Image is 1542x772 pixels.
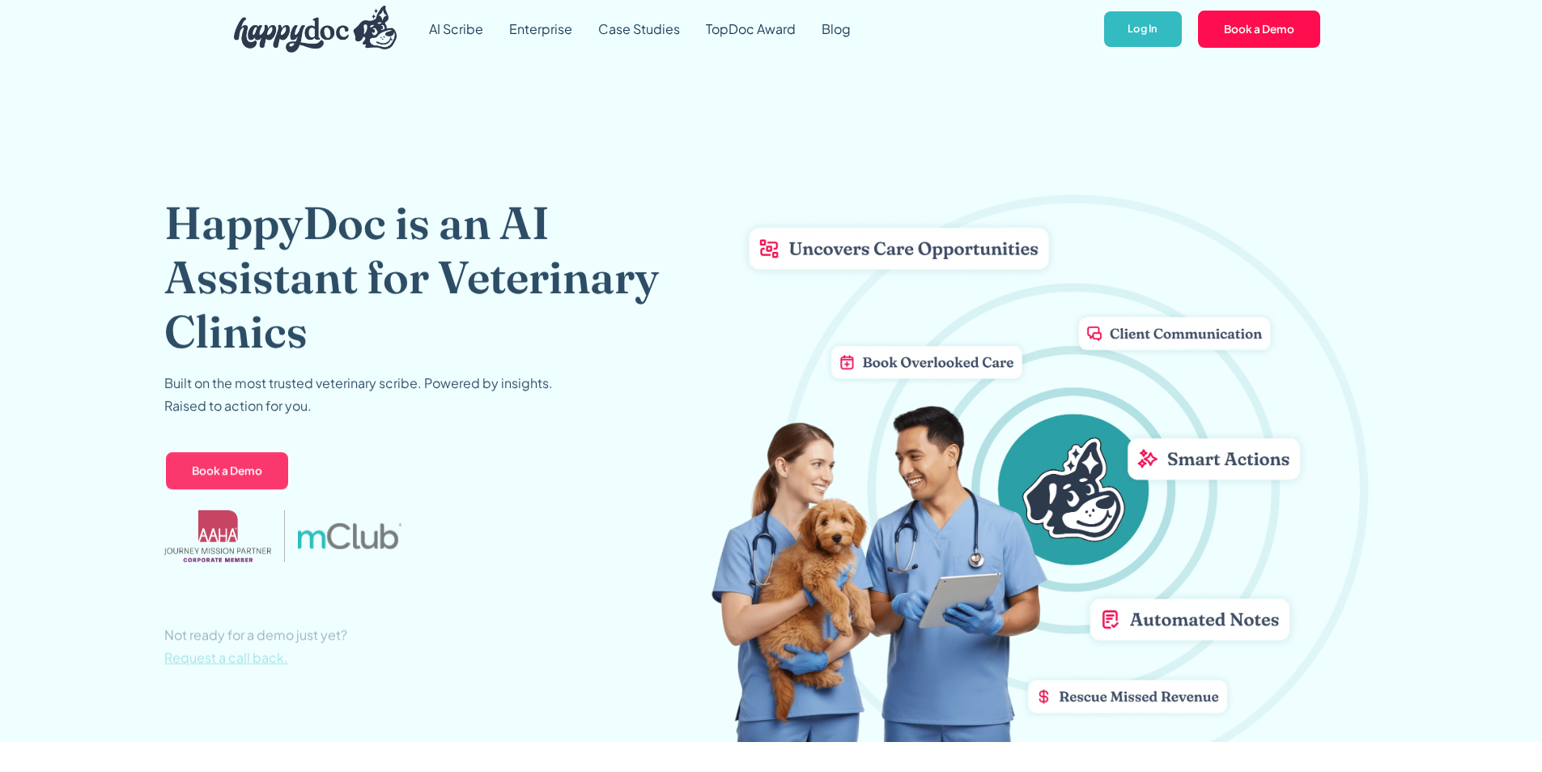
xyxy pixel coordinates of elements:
a: Book a Demo [164,450,290,491]
span: Request a call back. [164,649,288,666]
a: Book a Demo [1196,9,1322,49]
p: Built on the most trusted veterinary scribe. Powered by insights. Raised to action for you. [164,372,553,417]
img: AAHA Advantage logo [164,510,271,561]
a: Log In [1102,10,1183,49]
p: Not ready for a demo just yet? [164,624,347,669]
img: HappyDoc Logo: A happy dog with his ear up, listening. [234,6,397,53]
img: mclub logo [297,522,401,548]
h1: HappyDoc is an AI Assistant for Veterinary Clinics [164,195,711,359]
a: home [221,2,397,57]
